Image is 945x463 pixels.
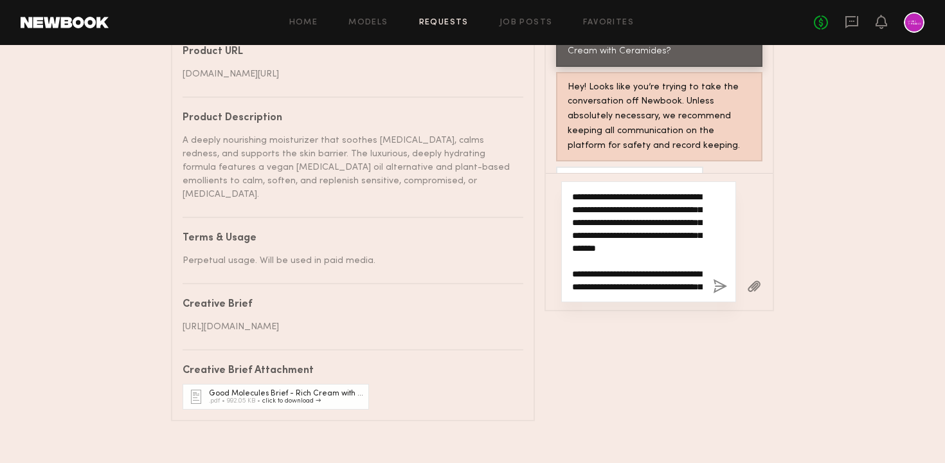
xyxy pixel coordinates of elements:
[348,19,388,27] a: Models
[183,47,514,57] div: Product URL
[222,398,225,404] div: •
[183,134,514,201] div: A deeply nourishing moisturizer that soothes [MEDICAL_DATA], calms redness, and supports the skin...
[227,398,255,404] div: 992.05 KB
[500,19,553,27] a: Job Posts
[183,366,514,376] div: Creative Brief Attachment
[568,80,751,154] div: Hey! Looks like you’re trying to take the conversation off Newbook. Unless absolutely necessary, ...
[183,113,514,123] div: Product Description
[183,320,514,334] div: [URL][DOMAIN_NAME]
[262,398,321,404] a: click to download →
[183,254,514,268] div: Perpetual usage. Will be used in paid media.
[289,19,318,27] a: Home
[183,233,514,244] div: Terms & Usage
[257,398,260,404] div: •
[209,390,363,398] div: Good Molecules Brief - Rich Cream with ...
[419,19,469,27] a: Requests
[583,19,634,27] a: Favorites
[183,300,514,310] div: Creative Brief
[183,68,514,81] div: [DOMAIN_NAME][URL]
[209,398,220,404] div: .pdf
